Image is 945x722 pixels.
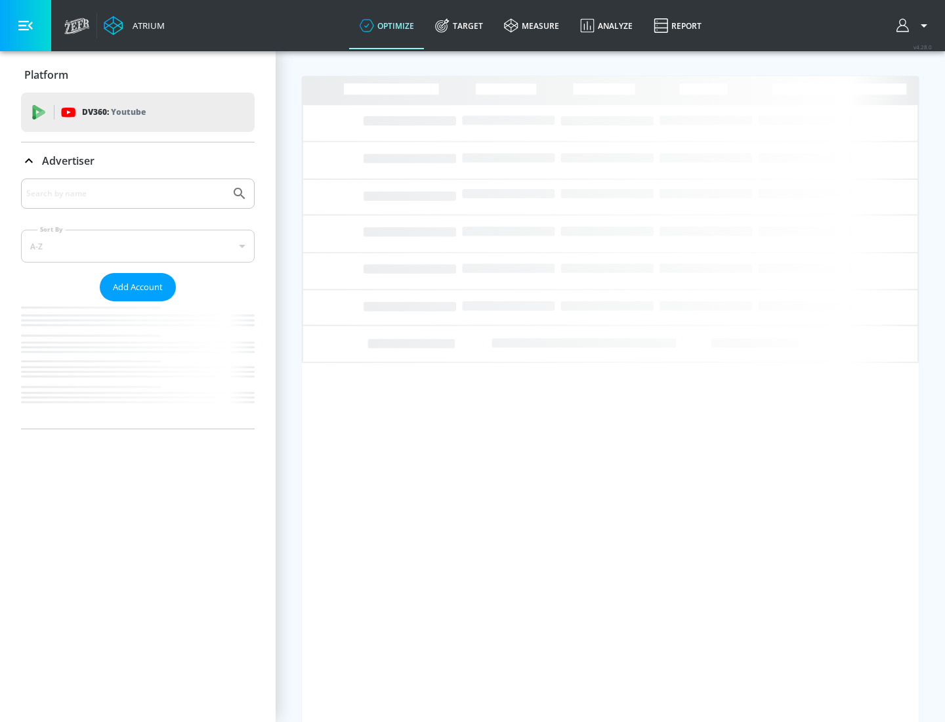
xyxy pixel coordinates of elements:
span: Add Account [113,280,163,295]
a: Target [425,2,493,49]
a: optimize [349,2,425,49]
div: Advertiser [21,179,255,429]
a: Analyze [570,2,643,49]
input: Search by name [26,185,225,202]
button: Add Account [100,273,176,301]
p: Advertiser [42,154,94,168]
p: Youtube [111,105,146,119]
label: Sort By [37,225,66,234]
p: Platform [24,68,68,82]
p: DV360: [82,105,146,119]
a: measure [493,2,570,49]
div: Atrium [127,20,165,32]
div: A-Z [21,230,255,263]
nav: list of Advertiser [21,301,255,429]
span: v 4.28.0 [913,43,932,51]
div: Platform [21,56,255,93]
div: DV360: Youtube [21,93,255,132]
a: Report [643,2,712,49]
div: Advertiser [21,142,255,179]
a: Atrium [104,16,165,35]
